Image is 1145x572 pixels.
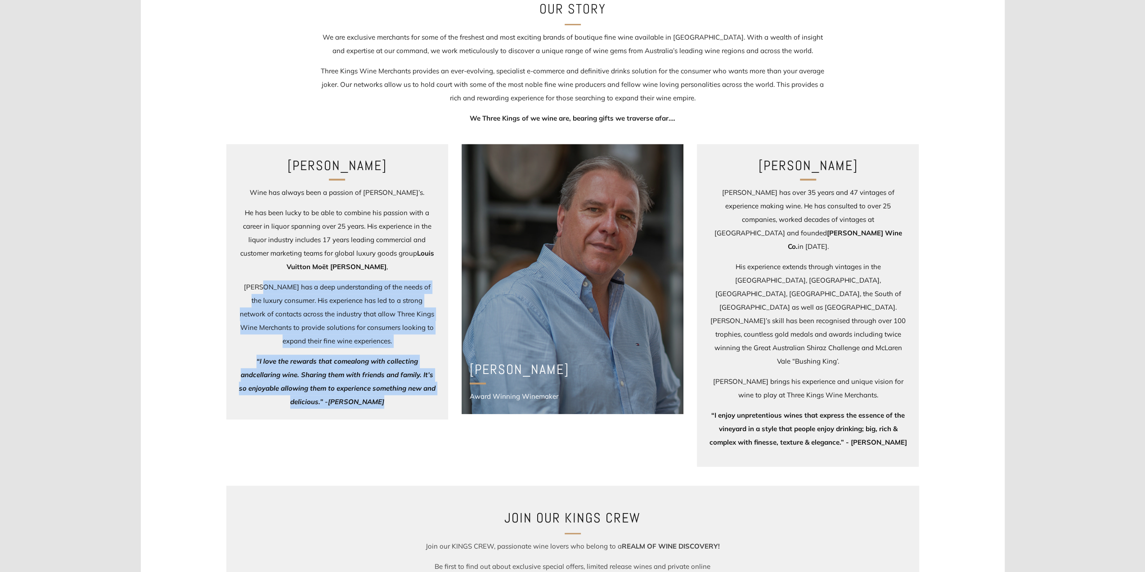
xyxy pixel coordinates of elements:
p: Wine has always been a passion of [PERSON_NAME]’s. [238,186,436,199]
strong: Louis Vuitton Moët [PERSON_NAME] [287,249,434,271]
h3: [PERSON_NAME] [238,155,436,176]
h2: JOIN OUR KINGS CREW [424,507,721,529]
p: Award Winning Winemaker [470,390,668,403]
p: His experience extends through vintages in the [GEOGRAPHIC_DATA], [GEOGRAPHIC_DATA], [GEOGRAPHIC_... [709,260,907,368]
p: He has been lucky to be able to combine his passion with a career in liquor spanning over 25 year... [238,206,436,274]
p: We are exclusive merchants for some of the freshest and most exciting brands of boutique fine win... [316,31,829,58]
h3: [PERSON_NAME] [470,359,668,380]
strong: [PERSON_NAME] [328,397,384,406]
strong: REALM OF WINE DISCOVERY! [622,542,720,550]
h3: [PERSON_NAME] [709,155,907,176]
p: [PERSON_NAME] has a deep understanding of the needs of the luxury consumer. His experience has le... [238,280,436,348]
strong: We Three Kings of we wine are, bearing gifts we traverse afar…. [470,114,675,122]
strong: along with collecting and [241,357,418,379]
strong: [PERSON_NAME] Wine Co. [787,229,902,251]
p: [PERSON_NAME] has over 35 years and 47 vintages of experience making wine. He has consulted to ov... [709,186,907,253]
p: Join our KINGS CREW, passionate wine lovers who belong to a [424,540,721,553]
strong: “I enjoy unpretentious wines that express the essence of the vineyard in a style that people enjo... [709,411,907,446]
p: [PERSON_NAME] brings his experience and unique vision for wine to play at Three Kings Wine Mercha... [709,375,907,402]
p: Three Kings Wine Merchants provides an ever-evolving, specialist e-commerce and definitive drinks... [316,64,829,105]
strong: cellaring wine. Sharing them with friends and family. It’s so enjoyable allowing them to experien... [239,370,436,406]
strong: “I love the rewards that come [256,357,351,365]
